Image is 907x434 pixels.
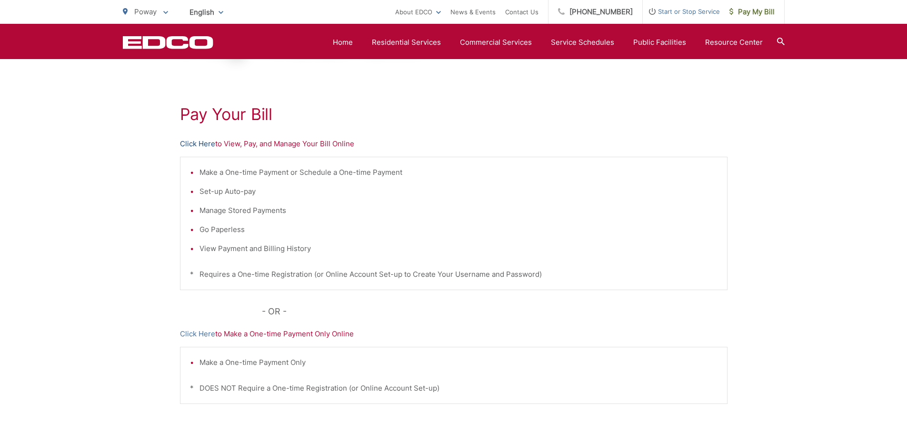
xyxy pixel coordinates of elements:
a: Home [333,37,353,48]
span: English [182,4,230,20]
p: to View, Pay, and Manage Your Bill Online [180,138,728,150]
a: Click Here [180,138,215,150]
a: Residential Services [372,37,441,48]
a: News & Events [450,6,496,18]
li: Make a One-time Payment or Schedule a One-time Payment [199,167,718,178]
li: Manage Stored Payments [199,205,718,216]
li: Go Paperless [199,224,718,235]
a: Commercial Services [460,37,532,48]
li: View Payment and Billing History [199,243,718,254]
a: Click Here [180,328,215,340]
p: to Make a One-time Payment Only Online [180,328,728,340]
h1: Pay Your Bill [180,105,728,124]
span: Poway [134,7,157,16]
a: EDCD logo. Return to the homepage. [123,36,213,49]
a: About EDCO [395,6,441,18]
a: Contact Us [505,6,538,18]
li: Set-up Auto-pay [199,186,718,197]
li: Make a One-time Payment Only [199,357,718,368]
p: - OR - [262,304,728,319]
a: Service Schedules [551,37,614,48]
p: * DOES NOT Require a One-time Registration (or Online Account Set-up) [190,383,718,394]
a: Public Facilities [633,37,686,48]
a: Resource Center [705,37,763,48]
p: * Requires a One-time Registration (or Online Account Set-up to Create Your Username and Password) [190,269,718,280]
span: Pay My Bill [729,6,775,18]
